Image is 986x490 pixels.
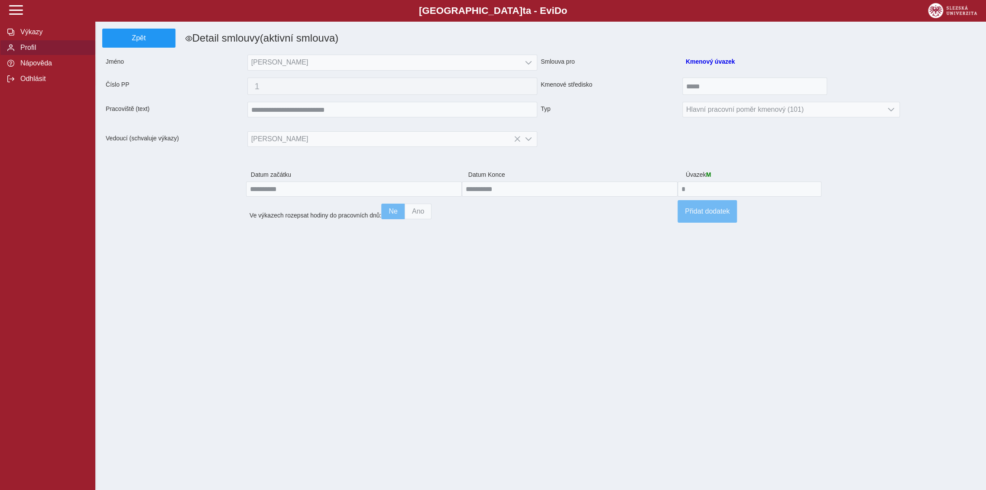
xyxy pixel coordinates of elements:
span: t [522,5,525,16]
span: Přidat dodatek [685,208,730,215]
span: (aktivní smlouva) [260,32,338,44]
span: Typ [537,102,682,117]
span: Výkazy [18,28,88,36]
span: Datum Konce [465,168,682,182]
span: Jméno [102,55,247,71]
button: Zpět [102,29,175,48]
span: Datum začátku [247,168,465,182]
button: 1 [247,78,537,95]
h1: Detail smlouvy [175,29,614,48]
span: Profil [18,44,88,52]
button: Přidat dodatek [678,200,737,223]
a: Kmenový úvazek [686,58,735,65]
span: Vedoucí (schvaluje výkazy) [102,131,247,147]
span: Smlouva pro [537,55,682,71]
span: Kmenové středisko [537,78,682,95]
span: 1 [255,81,530,91]
img: logo_web_su.png [928,3,977,18]
span: Úvazek [682,168,755,182]
b: [GEOGRAPHIC_DATA] a - Evi [26,5,960,16]
span: Nápověda [18,59,88,67]
span: M [706,171,711,178]
div: Ve výkazech rozepsat hodiny do pracovních dnů: [246,200,678,223]
span: o [561,5,568,16]
span: Odhlásit [18,75,88,83]
span: D [554,5,561,16]
span: Zpět [106,34,172,42]
span: Číslo PP [102,78,247,95]
span: Pracoviště (text) [102,102,247,117]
